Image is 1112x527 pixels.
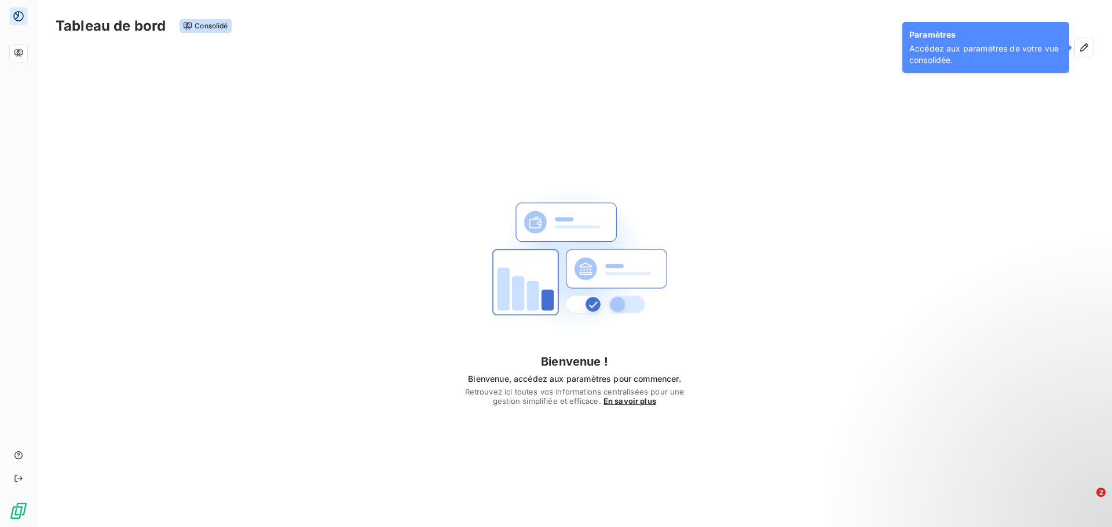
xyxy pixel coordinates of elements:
[9,502,28,520] img: Logo LeanPay
[463,352,686,371] h4: Bienvenue !
[909,43,1062,66] span: Accédez aux paramètres de votre vue consolidée.
[482,167,667,352] img: First time
[909,29,1062,43] span: Paramètres
[56,16,166,36] h3: Tableau de bord
[463,373,686,385] span: Bienvenue, accédez aux paramètres pour commencer.
[463,387,686,406] span: Retrouvez ici toutes vos informations centralisées pour une gestion simplifiée et efficace.
[180,19,231,33] span: Consolidé
[1096,488,1106,497] span: 2
[1073,488,1100,515] iframe: Intercom live chat
[880,415,1112,496] iframe: Intercom notifications message
[603,396,656,406] span: En savoir plus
